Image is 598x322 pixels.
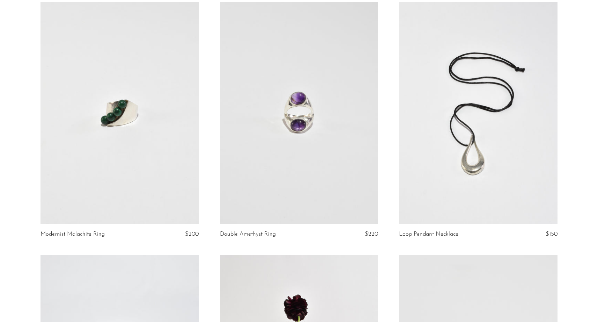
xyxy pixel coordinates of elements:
[546,231,558,237] span: $150
[220,231,276,237] a: Double Amethyst Ring
[399,231,458,237] a: Loop Pendant Necklace
[40,231,105,237] a: Modernist Malachite Ring
[185,231,199,237] span: $200
[365,231,378,237] span: $220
